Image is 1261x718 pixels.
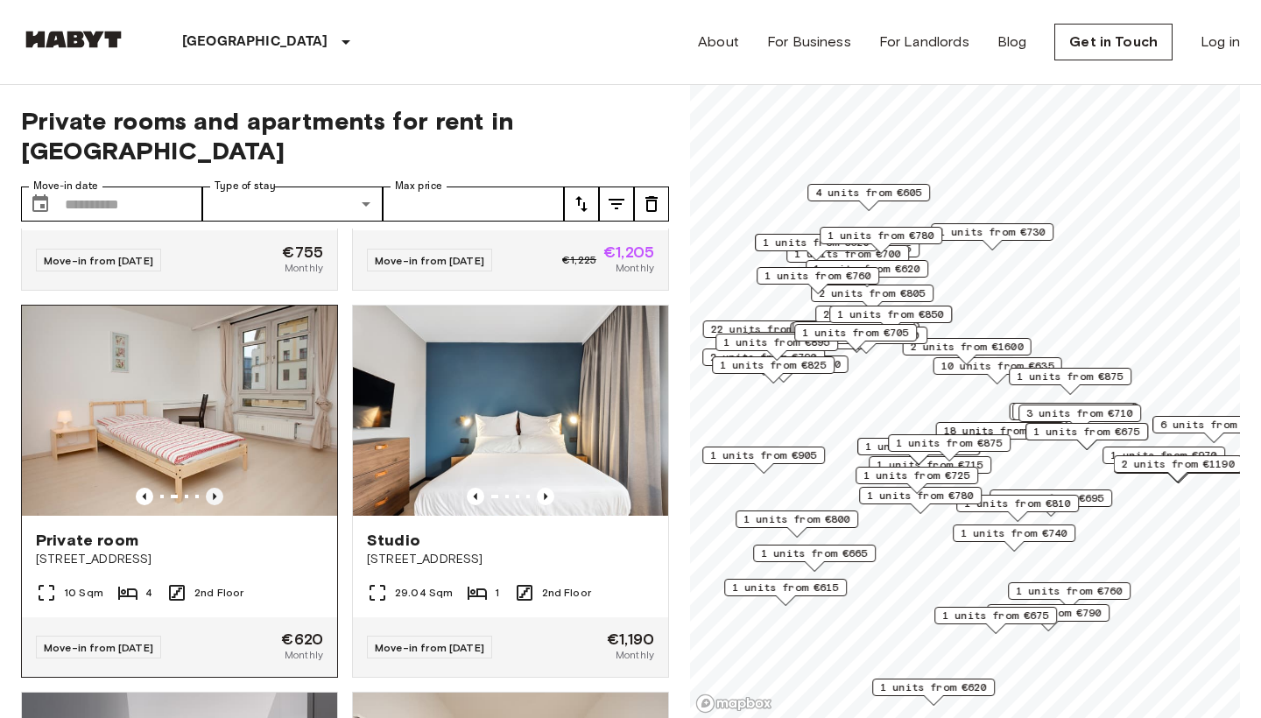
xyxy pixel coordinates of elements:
[352,305,669,678] a: Marketing picture of unit DE-01-481-201-01Previous imagePrevious imageStudio[STREET_ADDRESS]29.04...
[880,679,987,695] span: 1 units from €620
[467,488,484,505] button: Previous image
[21,305,338,678] a: Previous imagePrevious imagePrivate room[STREET_ADDRESS]10 Sqm42nd FloorMove-in from [DATE]€620Mo...
[806,260,928,287] div: Map marker
[939,224,1046,240] span: 1 units from €730
[888,434,1011,461] div: Map marker
[837,306,944,322] span: 1 units from €850
[21,106,669,165] span: Private rooms and apartments for rent in [GEOGRAPHIC_DATA]
[702,447,825,474] div: Map marker
[702,348,825,376] div: Map marker
[182,32,328,53] p: [GEOGRAPHIC_DATA]
[1018,405,1141,432] div: Map marker
[800,322,907,338] span: 3 units from €655
[206,488,223,505] button: Previous image
[281,631,323,647] span: €620
[856,467,978,494] div: Map marker
[865,439,972,454] span: 1 units from €835
[1025,423,1148,450] div: Map marker
[815,185,922,201] span: 4 units from €605
[813,327,919,343] span: 2 units from €760
[757,267,879,294] div: Map marker
[814,261,920,277] span: 1 units from €620
[829,306,952,333] div: Map marker
[755,234,877,261] div: Map marker
[764,268,871,284] span: 1 units from €760
[285,647,323,663] span: Monthly
[723,334,830,350] span: 1 units from €895
[1201,32,1240,53] a: Log in
[375,641,484,654] span: Move-in from [DATE]
[936,422,1065,449] div: Map marker
[720,355,849,383] div: Map marker
[863,468,970,483] span: 1 units from €725
[720,357,827,373] span: 1 units from €825
[44,254,153,267] span: Move-in from [DATE]
[1020,404,1127,419] span: 1 units from €710
[698,32,739,53] a: About
[828,228,934,243] span: 1 units from €780
[1008,582,1131,609] div: Map marker
[743,511,850,527] span: 1 units from €800
[712,356,835,384] div: Map marker
[934,607,1057,634] div: Map marker
[995,605,1102,621] span: 1 units from €790
[616,260,654,276] span: Monthly
[194,585,243,601] span: 2nd Floor
[353,306,668,516] img: Marketing picture of unit DE-01-481-201-01
[872,679,995,706] div: Map marker
[215,179,276,194] label: Type of stay
[956,495,1079,522] div: Map marker
[1012,403,1135,430] div: Map marker
[794,324,917,351] div: Map marker
[820,227,942,254] div: Map marker
[395,179,442,194] label: Max price
[997,490,1104,506] span: 1 units from €695
[285,260,323,276] span: Monthly
[903,338,1032,365] div: Map marker
[867,488,974,503] span: 1 units from €780
[36,551,323,568] span: [STREET_ADDRESS]
[607,631,654,647] span: €1,190
[879,32,969,53] a: For Landlords
[755,333,862,348] span: 4 units from €665
[710,349,817,365] span: 2 units from €790
[819,285,926,301] span: 2 units from €805
[616,647,654,663] span: Monthly
[811,285,933,312] div: Map marker
[603,244,654,260] span: €1,205
[802,325,909,341] span: 1 units from €705
[21,31,126,48] img: Habyt
[990,489,1112,517] div: Map marker
[1122,456,1235,472] span: 2 units from €1190
[791,322,919,349] div: Map marker
[763,235,870,250] span: 1 units from €620
[1102,447,1225,474] div: Map marker
[562,252,596,268] span: €1,225
[815,306,938,333] div: Map marker
[703,320,832,348] div: Map marker
[367,551,654,568] span: [STREET_ADDRESS]
[942,608,1049,623] span: 1 units from €675
[495,585,499,601] span: 1
[695,693,772,714] a: Mapbox logo
[933,357,1062,384] div: Map marker
[987,604,1110,631] div: Map marker
[1016,583,1123,599] span: 1 units from €760
[761,546,868,561] span: 1 units from €665
[395,585,453,601] span: 29.04 Sqm
[753,545,876,572] div: Map marker
[23,187,58,222] button: Choose date
[564,187,599,222] button: tune
[941,358,1054,374] span: 10 units from €635
[367,530,420,551] span: Studio
[724,579,847,606] div: Map marker
[997,32,1027,53] a: Blog
[807,184,930,211] div: Map marker
[944,423,1057,439] span: 18 units from €720
[896,435,1003,451] span: 1 units from €875
[793,321,915,348] div: Map marker
[145,585,152,601] span: 4
[877,457,983,473] span: 1 units from €715
[1033,424,1140,440] span: 1 units from €675
[1010,403,1138,430] div: Map marker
